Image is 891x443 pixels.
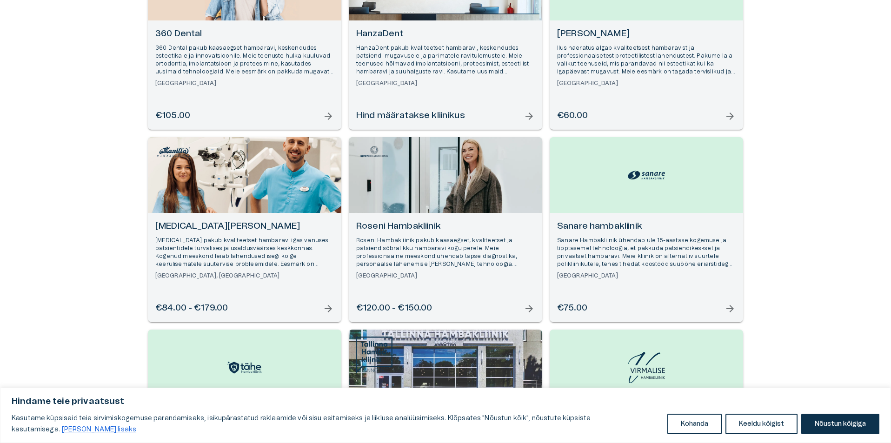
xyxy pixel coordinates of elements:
img: Maxilla Hambakliinik logo [155,144,192,159]
a: Open selected supplier available booking dates [148,137,341,322]
p: 360 Dental pakub kaasaegset hambaravi, keskendudes esteetikale ja innovatsioonile. Meie teenuste ... [155,44,334,76]
h6: €75.00 [557,302,587,315]
p: Kasutame küpsiseid teie sirvimiskogemuse parandamiseks, isikupärastatud reklaamide või sisu esita... [12,413,660,435]
h6: [GEOGRAPHIC_DATA] [557,272,736,280]
img: Virmalise hambakliinik logo [628,352,665,383]
span: arrow_forward [323,111,334,122]
h6: [GEOGRAPHIC_DATA] [557,79,736,87]
p: HanzaDent pakub kvaliteetset hambaravi, keskendudes patsiendi mugavusele ja parimatele ravitulemu... [356,44,535,76]
h6: [GEOGRAPHIC_DATA], [GEOGRAPHIC_DATA] [155,272,334,280]
p: Sanare Hambakliinik ühendab üle 15-aastase kogemuse ja tipptasemel tehnoloogia, et pakkuda patsie... [557,237,736,269]
span: arrow_forward [323,303,334,314]
h6: 360 Dental [155,28,334,40]
h6: HanzaDent [356,28,535,40]
p: [MEDICAL_DATA] pakub kvaliteetset hambaravi igas vanuses patsientidele turvalises ja usaldusväärs... [155,237,334,269]
button: Nõustun kõigiga [801,414,879,434]
h6: [GEOGRAPHIC_DATA] [356,272,535,280]
span: arrow_forward [725,303,736,314]
span: arrow_forward [524,111,535,122]
h6: €120.00 - €150.00 [356,302,432,315]
h6: €60.00 [557,110,588,122]
button: Kohanda [667,414,722,434]
span: arrow_forward [524,303,535,314]
a: Loe lisaks [61,426,137,433]
h6: €105.00 [155,110,190,122]
span: arrow_forward [725,111,736,122]
img: Sanare hambakliinik logo [628,168,665,182]
h6: [MEDICAL_DATA][PERSON_NAME] [155,220,334,233]
h6: Sanare hambakliinik [557,220,736,233]
h6: Hind määratakse kliinikus [356,110,465,122]
p: Hindame teie privaatsust [12,396,879,407]
a: Open selected supplier available booking dates [349,137,542,322]
h6: [GEOGRAPHIC_DATA] [356,79,535,87]
h6: €84.00 - €179.00 [155,302,228,315]
img: Roseni Hambakliinik logo [356,144,393,159]
img: Tallinna Hambakliinik logo [356,337,392,374]
button: Keeldu kõigist [725,414,798,434]
h6: Roseni Hambakliinik [356,220,535,233]
img: Tähe Hambakliinik logo [226,360,263,374]
h6: [PERSON_NAME] [557,28,736,40]
a: Open selected supplier available booking dates [550,137,743,322]
h6: [GEOGRAPHIC_DATA] [155,79,334,87]
p: Roseni Hambakliinik pakub kaasaegset, kvaliteetset ja patsiendisõbralikku hambaravi kogu perele. ... [356,237,535,269]
span: Help [47,7,61,15]
p: Ilus naeratus algab kvaliteetsest hambaravist ja professionaalsetest proteetilistest lahendustest... [557,44,736,76]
